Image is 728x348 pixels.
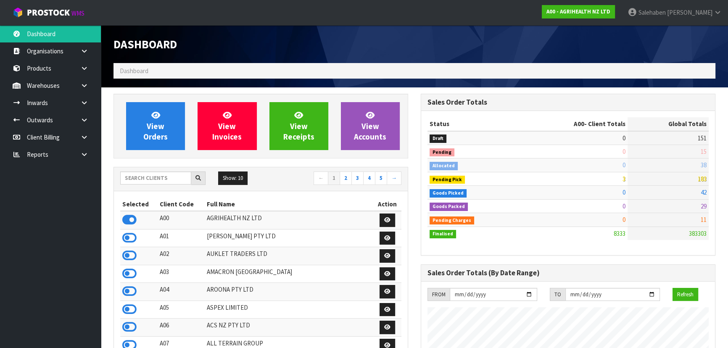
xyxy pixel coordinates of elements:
span: View Accounts [354,110,386,142]
a: ViewReceipts [269,102,328,150]
span: 151 [698,134,707,142]
td: A02 [158,247,204,265]
th: Action [373,198,401,211]
span: 11 [701,216,707,224]
a: ← [314,171,328,185]
span: Pending [430,148,454,157]
td: A03 [158,265,204,283]
span: A00 [574,120,584,128]
span: ProStock [27,7,70,18]
a: 2 [340,171,352,185]
small: WMS [71,9,84,17]
img: cube-alt.png [13,7,23,18]
td: A05 [158,301,204,319]
span: Pending Charges [430,216,474,225]
span: Salehaben [638,8,666,16]
td: A04 [158,283,204,301]
td: AMACRON [GEOGRAPHIC_DATA] [205,265,373,283]
a: ViewInvoices [198,102,256,150]
span: 383303 [689,229,707,237]
strong: A00 - AGRIHEALTH NZ LTD [546,8,610,15]
td: AUKLET TRADERS LTD [205,247,373,265]
span: 42 [701,188,707,196]
span: 0 [622,188,625,196]
td: A01 [158,229,204,247]
span: 38 [701,161,707,169]
span: Draft [430,134,446,143]
button: Refresh [673,288,698,301]
span: 0 [622,161,625,169]
a: 5 [375,171,387,185]
span: 0 [622,134,625,142]
span: Dashboard [113,37,177,51]
span: 0 [622,216,625,224]
span: [PERSON_NAME] [667,8,712,16]
td: ACS NZ PTY LTD [205,319,373,337]
th: - Client Totals [520,117,628,131]
td: A00 [158,211,204,229]
nav: Page navigation [267,171,402,186]
td: ASPEX LIMITED [205,301,373,319]
span: Pending Pick [430,176,465,184]
a: 4 [363,171,375,185]
a: A00 - AGRIHEALTH NZ LTD [542,5,615,18]
input: Search clients [120,171,191,185]
div: FROM [427,288,450,301]
th: Full Name [205,198,373,211]
span: 183 [698,175,707,183]
span: 15 [701,148,707,156]
th: Status [427,117,520,131]
span: 0 [622,202,625,210]
span: 3 [622,175,625,183]
a: → [387,171,401,185]
th: Selected [120,198,158,211]
span: 8333 [614,229,625,237]
span: 0 [622,148,625,156]
td: [PERSON_NAME] PTY LTD [205,229,373,247]
a: ViewAccounts [341,102,400,150]
a: 3 [351,171,364,185]
span: View Receipts [283,110,314,142]
div: TO [550,288,565,301]
th: Global Totals [628,117,709,131]
span: View Invoices [212,110,242,142]
td: AROONA PTY LTD [205,283,373,301]
td: A06 [158,319,204,337]
span: 29 [701,202,707,210]
span: Goods Picked [430,189,467,198]
span: Dashboard [120,67,148,75]
h3: Sales Order Totals [427,98,709,106]
span: View Orders [143,110,168,142]
td: AGRIHEALTH NZ LTD [205,211,373,229]
span: Goods Packed [430,203,468,211]
button: Show: 10 [218,171,248,185]
span: Allocated [430,162,458,170]
th: Client Code [158,198,204,211]
a: 1 [328,171,340,185]
span: Finalised [430,230,456,238]
h3: Sales Order Totals (By Date Range) [427,269,709,277]
a: ViewOrders [126,102,185,150]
